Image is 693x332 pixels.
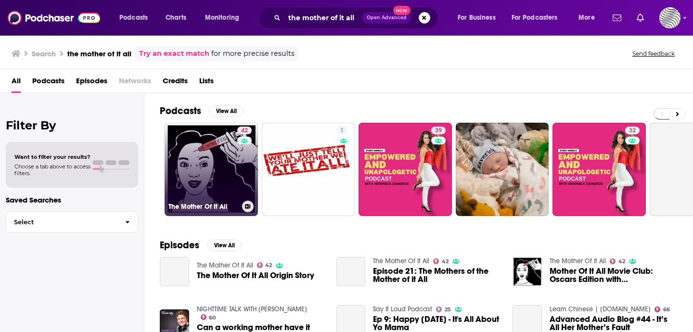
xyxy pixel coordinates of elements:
span: 25 [445,307,451,312]
span: 42 [241,126,248,136]
a: All [12,73,21,93]
a: Episode 21: The Mothers of the Mother of it All [336,257,366,286]
h3: the mother of it all [67,49,131,58]
span: 60 [209,316,216,320]
a: Show notifications dropdown [633,10,648,26]
a: NIGHTTIME TALK WITH NIALL BOYLAN [197,305,307,313]
a: 42 [433,258,449,264]
a: The Mother Of It All Origin Story [197,271,314,280]
p: Saved Searches [6,195,138,204]
span: Charts [166,11,186,25]
a: 42The Mother Of It All [165,123,258,216]
a: Try an exact match [139,48,209,59]
a: EpisodesView All [160,239,242,251]
h2: Episodes [160,239,199,251]
h3: The Mother Of It All [168,203,238,211]
h3: Search [32,49,56,58]
img: Mother Of It All Movie Club: Oscars Edition with Garrett Bucks [513,257,542,286]
span: 42 [618,259,625,264]
button: Send feedback [629,50,678,58]
span: 66 [663,307,670,312]
span: for more precise results [211,48,295,59]
span: Choose a tab above to access filters. [14,163,90,177]
span: Monitoring [205,11,239,25]
a: Learn Chinese | ChineseClass101.com [550,305,651,313]
a: The Mother Of It All [373,257,429,265]
a: The Mother Of It All Origin Story [160,257,189,286]
span: 42 [265,263,272,268]
button: Select [6,211,138,233]
a: Advanced Audio Blog #44 - It’s All Her Mother’s Fault [550,315,678,332]
span: Want to filter your results? [14,153,90,160]
a: Say It Loud Podcast [373,305,432,313]
a: 42 [257,262,272,268]
button: open menu [572,10,607,26]
span: 42 [442,259,449,264]
a: Podcasts [32,73,64,93]
a: 66 [654,306,670,312]
h2: Podcasts [160,105,201,117]
span: Mother Of It All Movie Club: Oscars Edition with [PERSON_NAME] [550,267,678,283]
a: Charts [159,10,192,26]
a: Episode 21: The Mothers of the Mother of it All [373,267,501,283]
a: PodcastsView All [160,105,244,117]
img: Podchaser - Follow, Share and Rate Podcasts [8,9,100,27]
span: Podcasts [119,11,148,25]
a: Mother Of It All Movie Club: Oscars Edition with Garrett Bucks [550,267,678,283]
div: Search podcasts, credits, & more... [267,7,448,29]
button: View All [207,240,242,251]
button: open menu [505,10,572,26]
a: Ep 9: Happy Mother's Day - It's All About Yo Mama [373,315,501,332]
span: Open Advanced [367,15,407,20]
a: Show notifications dropdown [609,10,625,26]
span: Logged in as OriginalStrategies [659,7,680,28]
button: open menu [198,10,252,26]
span: New [393,6,411,15]
a: The Mother Of It All [197,261,253,269]
a: Lists [199,73,214,93]
span: For Podcasters [512,11,558,25]
a: 60 [201,314,216,320]
span: 1 [340,126,344,136]
button: open menu [113,10,160,26]
a: 32 [552,123,646,216]
span: 39 [435,126,442,136]
span: For Business [458,11,496,25]
a: 25 [436,306,451,312]
h2: Filter By [6,118,138,132]
button: Show profile menu [659,7,680,28]
img: User Profile [659,7,680,28]
span: Ep 9: Happy [DATE] - It's All About Yo Mama [373,315,501,332]
input: Search podcasts, credits, & more... [284,10,362,26]
a: 1 [262,123,355,216]
span: 32 [629,126,636,136]
a: 32 [625,127,640,134]
button: View All [209,105,244,117]
a: 1 [336,127,347,134]
span: Select [6,219,117,225]
a: 39 [431,127,446,134]
a: The Mother Of It All [550,257,606,265]
a: Credits [163,73,188,93]
a: 42 [237,127,252,134]
span: More [578,11,595,25]
a: 42 [610,258,625,264]
a: Episodes [76,73,107,93]
span: Networks [119,73,151,93]
a: 39 [359,123,452,216]
button: open menu [451,10,508,26]
button: Open AdvancedNew [362,12,411,24]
